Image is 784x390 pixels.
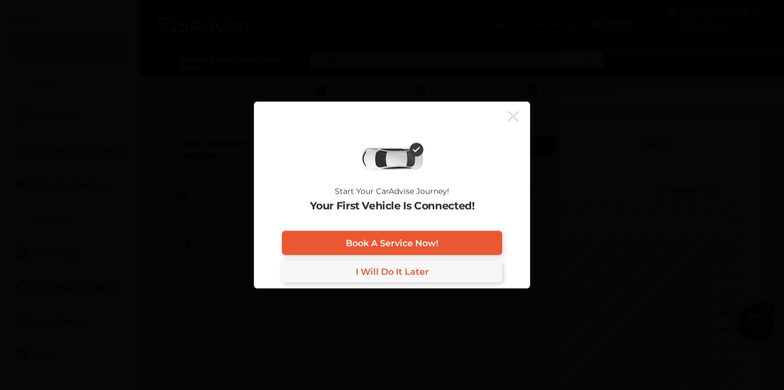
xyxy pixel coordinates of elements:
span: Book A Service Now! [346,238,438,248]
a: I Will Do It Later [282,261,502,283]
img: check-icon.521c8815.svg [410,143,423,157]
span: I Will Do It Later [356,266,429,277]
a: Book A Service Now! [282,231,502,255]
img: diagnose-vehicle.c84bcb0a.svg [361,147,423,171]
p: Your First Vehicle Is Connected! [310,200,475,212]
p: Start Your CarAdvise Journey! [335,187,449,196]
